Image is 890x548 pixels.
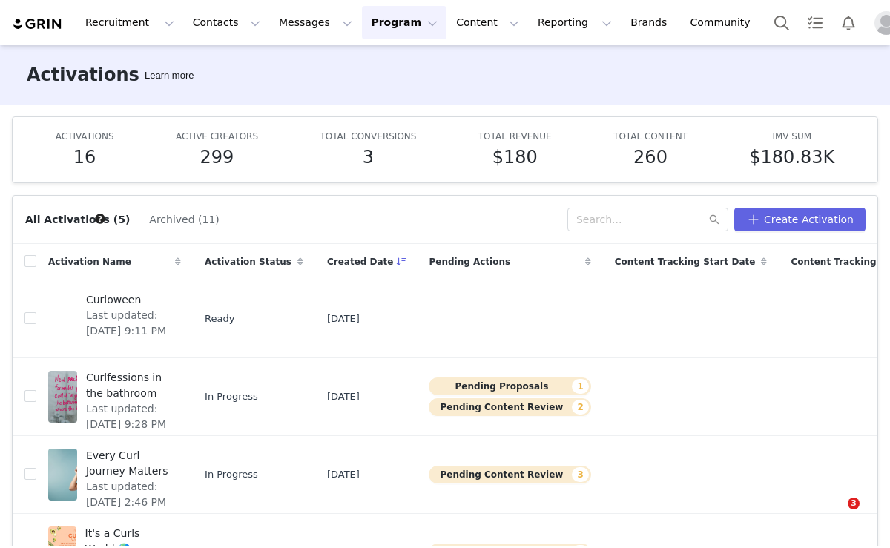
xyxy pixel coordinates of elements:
[27,62,139,88] h3: Activations
[529,6,621,39] button: Reporting
[270,6,361,39] button: Messages
[478,131,552,142] span: TOTAL REVENUE
[205,389,258,404] span: In Progress
[567,208,728,231] input: Search...
[799,6,831,39] a: Tasks
[148,208,220,231] button: Archived (11)
[709,214,719,225] i: icon: search
[48,255,131,268] span: Activation Name
[633,144,667,171] h5: 260
[622,6,680,39] a: Brands
[56,131,114,142] span: ACTIVATIONS
[86,292,172,308] span: Curloween
[615,255,756,268] span: Content Tracking Start Date
[86,448,172,479] span: Every Curl Journey Matters
[12,17,64,31] img: grin logo
[205,255,291,268] span: Activation Status
[86,370,172,401] span: Curlfessions in the bathroom
[93,212,107,225] div: Tooltip anchor
[205,467,258,482] span: In Progress
[176,131,258,142] span: ACTIVE CREATORS
[749,144,834,171] h5: $180.83K
[765,6,798,39] button: Search
[682,6,766,39] a: Community
[327,389,360,404] span: [DATE]
[73,144,96,171] h5: 16
[848,498,860,509] span: 3
[492,144,538,171] h5: $180
[327,311,360,326] span: [DATE]
[327,255,394,268] span: Created Date
[320,131,416,142] span: TOTAL CONVERSIONS
[447,6,528,39] button: Content
[429,466,590,483] button: Pending Content Review3
[76,6,183,39] button: Recruitment
[362,6,446,39] button: Program
[772,131,811,142] span: IMV SUM
[429,398,590,416] button: Pending Content Review2
[613,131,688,142] span: TOTAL CONTENT
[86,479,172,510] span: Last updated: [DATE] 2:46 PM
[363,144,374,171] h5: 3
[327,467,360,482] span: [DATE]
[24,208,131,231] button: All Activations (5)
[184,6,269,39] button: Contacts
[86,401,172,432] span: Last updated: [DATE] 9:28 PM
[86,308,172,339] span: Last updated: [DATE] 9:11 PM
[48,289,181,349] a: CurloweenLast updated: [DATE] 9:11 PM
[429,377,590,395] button: Pending Proposals1
[48,367,181,426] a: Curlfessions in the bathroomLast updated: [DATE] 9:28 PM
[832,6,865,39] button: Notifications
[817,498,853,533] iframe: Intercom live chat
[734,208,866,231] button: Create Activation
[429,255,510,268] span: Pending Actions
[142,68,197,83] div: Tooltip anchor
[205,311,234,326] span: Ready
[200,144,234,171] h5: 299
[48,445,181,504] a: Every Curl Journey MattersLast updated: [DATE] 2:46 PM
